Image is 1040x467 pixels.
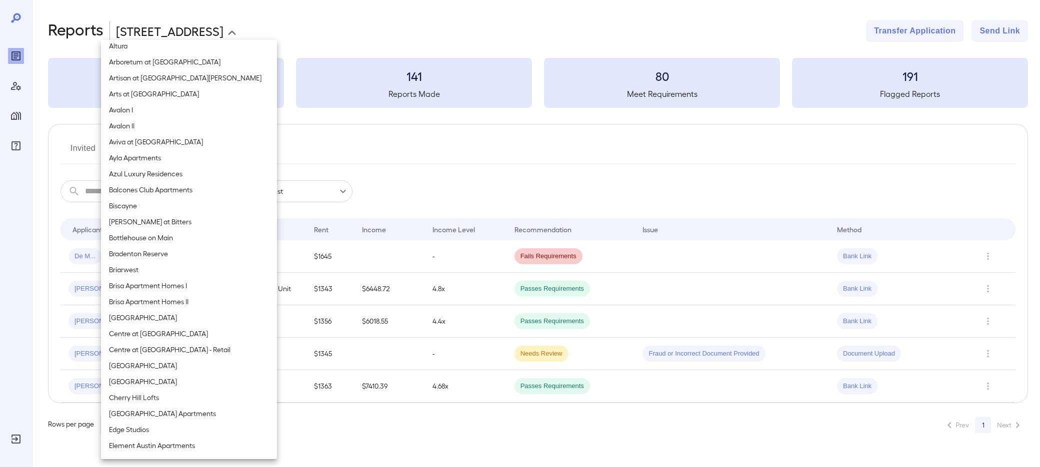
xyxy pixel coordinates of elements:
li: Briarwest [101,262,277,278]
li: Centre at [GEOGRAPHIC_DATA] - Retail [101,342,277,358]
li: Centre at [GEOGRAPHIC_DATA] [101,326,277,342]
li: [GEOGRAPHIC_DATA] [101,374,277,390]
li: Edge Studios [101,422,277,438]
li: Biscayne [101,198,277,214]
li: Arts at [GEOGRAPHIC_DATA] [101,86,277,102]
li: [GEOGRAPHIC_DATA] [101,358,277,374]
li: [GEOGRAPHIC_DATA] [101,310,277,326]
li: Altura [101,38,277,54]
li: Bottlehouse on Main [101,230,277,246]
li: Bradenton Reserve [101,246,277,262]
li: Brisa Apartment Homes I [101,278,277,294]
li: Azul Luxury Residences [101,166,277,182]
li: Arboretum at [GEOGRAPHIC_DATA] [101,54,277,70]
li: Aviva at [GEOGRAPHIC_DATA] [101,134,277,150]
li: Avalon II [101,118,277,134]
li: Ayla Apartments [101,150,277,166]
li: Balcones Club Apartments [101,182,277,198]
li: Element Austin Apartments [101,438,277,454]
li: Artisan at [GEOGRAPHIC_DATA][PERSON_NAME] [101,70,277,86]
li: Avalon I [101,102,277,118]
li: Cherry Hill Lofts [101,390,277,406]
li: [PERSON_NAME] at Bitters [101,214,277,230]
li: [GEOGRAPHIC_DATA] Apartments [101,406,277,422]
li: Brisa Apartment Homes II [101,294,277,310]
